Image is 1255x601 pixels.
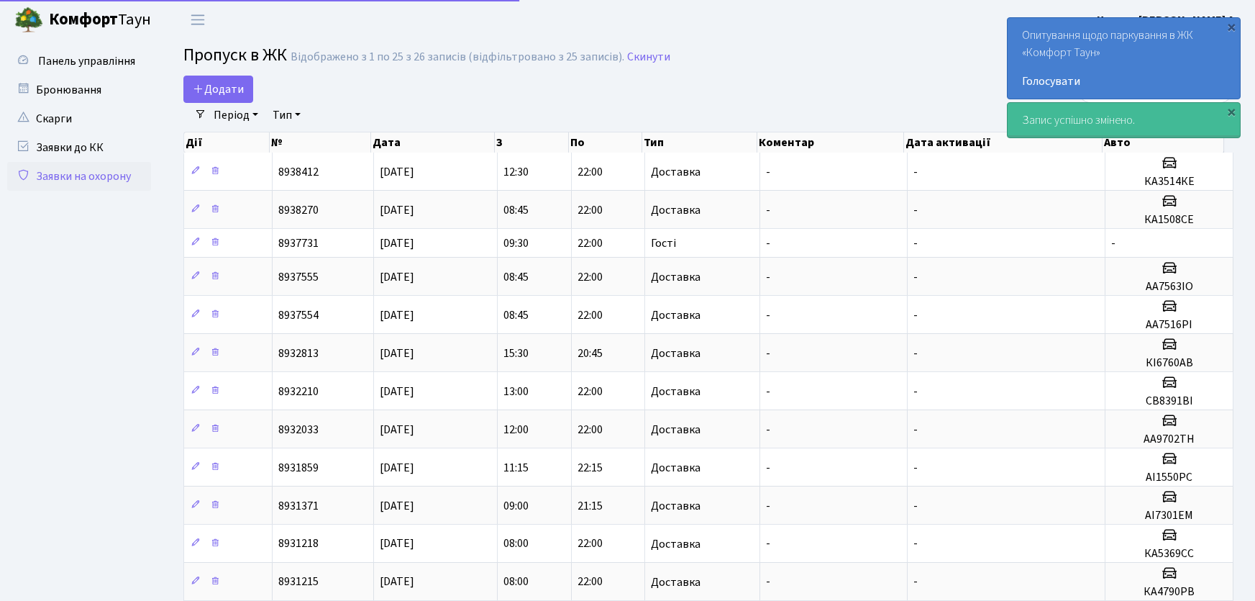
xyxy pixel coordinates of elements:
[503,164,529,180] span: 12:30
[904,132,1102,153] th: Дата активації
[1111,280,1227,294] h5: АА7563ІО
[180,8,216,32] button: Переключити навігацію
[627,50,670,64] a: Скинути
[766,460,770,476] span: -
[503,498,529,514] span: 09:00
[7,76,151,104] a: Бронювання
[651,166,700,178] span: Доставка
[278,269,319,285] span: 8937555
[380,460,414,476] span: [DATE]
[278,574,319,590] span: 8931215
[578,536,603,552] span: 22:00
[503,422,529,438] span: 12:00
[278,345,319,361] span: 8932813
[1111,318,1227,332] h5: АА7516PI
[495,132,569,153] th: З
[267,103,306,127] a: Тип
[651,204,700,216] span: Доставка
[208,103,264,127] a: Період
[1111,471,1227,484] h5: АІ1550РС
[578,574,603,590] span: 22:00
[766,422,770,438] span: -
[651,238,676,249] span: Гості
[651,271,700,283] span: Доставка
[503,269,529,285] span: 08:45
[578,202,603,218] span: 22:00
[380,574,414,590] span: [DATE]
[7,47,151,76] a: Панель управління
[651,424,700,435] span: Доставка
[1097,12,1238,29] a: Цитрус [PERSON_NAME] А.
[380,384,414,399] span: [DATE]
[1111,356,1227,370] h5: КІ6760АВ
[578,235,603,251] span: 22:00
[380,345,414,361] span: [DATE]
[578,460,603,476] span: 22:15
[766,498,770,514] span: -
[913,307,918,323] span: -
[278,307,319,323] span: 8937554
[578,269,603,285] span: 22:00
[183,76,253,103] a: Додати
[503,574,529,590] span: 08:00
[578,307,603,323] span: 22:00
[651,309,700,321] span: Доставка
[642,132,757,153] th: Тип
[380,202,414,218] span: [DATE]
[503,307,529,323] span: 08:45
[7,104,151,133] a: Скарги
[503,384,529,399] span: 13:00
[766,269,770,285] span: -
[7,162,151,191] a: Заявки на охорону
[913,574,918,590] span: -
[380,235,414,251] span: [DATE]
[651,348,700,359] span: Доставка
[278,202,319,218] span: 8938270
[7,133,151,162] a: Заявки до КК
[1111,394,1227,408] h5: СВ8391ВІ
[651,577,700,588] span: Доставка
[503,345,529,361] span: 15:30
[371,132,495,153] th: Дата
[14,6,43,35] img: logo.png
[913,498,918,514] span: -
[913,235,918,251] span: -
[1097,12,1238,28] b: Цитрус [PERSON_NAME] А.
[766,235,770,251] span: -
[766,307,770,323] span: -
[380,498,414,514] span: [DATE]
[291,50,624,64] div: Відображено з 1 по 25 з 26 записів (відфільтровано з 25 записів).
[49,8,118,31] b: Комфорт
[1224,104,1238,119] div: ×
[380,536,414,552] span: [DATE]
[766,164,770,180] span: -
[278,422,319,438] span: 8932033
[278,384,319,399] span: 8932210
[766,574,770,590] span: -
[757,132,904,153] th: Коментар
[184,132,270,153] th: Дії
[913,202,918,218] span: -
[913,422,918,438] span: -
[578,498,603,514] span: 21:15
[913,460,918,476] span: -
[380,422,414,438] span: [DATE]
[1008,103,1240,137] div: Запис успішно змінено.
[503,235,529,251] span: 09:30
[913,536,918,552] span: -
[380,269,414,285] span: [DATE]
[913,345,918,361] span: -
[503,536,529,552] span: 08:00
[183,42,287,68] span: Пропуск в ЖК
[270,132,371,153] th: №
[766,384,770,399] span: -
[278,235,319,251] span: 8937731
[1022,73,1226,90] a: Голосувати
[380,307,414,323] span: [DATE]
[1103,132,1224,153] th: Авто
[913,384,918,399] span: -
[766,536,770,552] span: -
[578,164,603,180] span: 22:00
[1111,235,1115,251] span: -
[1111,509,1227,523] h5: АІ7301ЕМ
